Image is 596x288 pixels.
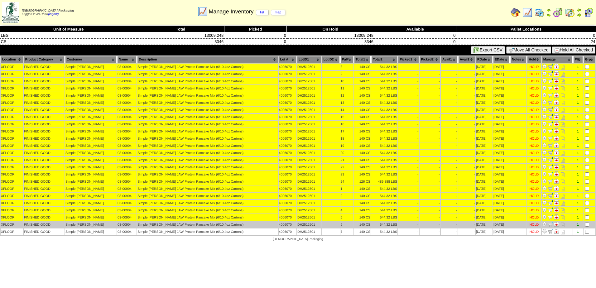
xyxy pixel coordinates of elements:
button: Hold All Checked [552,46,595,54]
img: Move [548,200,553,205]
img: Manage Hold [554,93,559,98]
td: FINISHED GOOD [24,85,65,92]
td: - [420,64,440,70]
td: - [420,71,440,77]
img: Adjust [542,179,547,184]
img: zoroco-logo-small.webp [2,2,19,23]
img: Adjust [542,193,547,198]
th: Total [137,26,224,32]
td: - [420,92,440,99]
td: 10 [340,78,353,84]
img: Move [548,136,553,141]
i: Note [561,94,565,98]
td: 12 [340,92,353,99]
td: Simple [PERSON_NAME] JAW Protein Pancake Mix (6/10.4oz Cartons) [137,114,278,120]
td: 0 [374,32,456,39]
img: Adjust [542,78,547,83]
td: 3346 [287,39,374,45]
td: 544.32 LBS [371,78,397,84]
td: DH2512501 [297,64,321,70]
td: XFLOOR [1,71,23,77]
td: 140 CS [354,99,371,106]
span: [DEMOGRAPHIC_DATA] Packaging [22,9,74,12]
th: On Hold [287,26,374,32]
img: hold.gif [555,48,560,53]
td: - [458,64,475,70]
img: Move [548,164,553,169]
td: [DATE] [493,78,510,84]
img: Adjust [542,150,547,155]
img: Manage Hold [554,207,559,212]
td: Simple [PERSON_NAME] [65,64,117,70]
td: - [398,85,419,92]
td: [DATE] [476,71,493,77]
td: - [420,107,440,113]
th: Picked [224,26,287,32]
td: - [441,114,458,120]
td: 544.32 LBS [371,64,397,70]
i: Note [561,108,565,113]
img: Manage Hold [554,179,559,184]
td: 03-00904 [117,99,137,106]
td: [DATE] [476,114,493,120]
i: Note [561,65,565,70]
td: FINISHED GOOD [24,71,65,77]
th: LotID1 [297,56,321,63]
button: Export CSV [471,46,505,54]
img: Adjust [542,143,547,148]
td: DH2512501 [297,114,321,120]
td: - [441,107,458,113]
img: Move [548,150,553,155]
td: 13 [340,99,353,106]
img: Adjust [542,186,547,191]
td: FINISHED GOOD [24,99,65,106]
img: Manage Hold [554,121,559,126]
td: [DATE] [476,99,493,106]
td: FINISHED GOOD [24,92,65,99]
td: - [441,99,458,106]
td: - [398,107,419,113]
td: 4006070 [279,64,296,70]
td: 4006070 [279,71,296,77]
img: Adjust [542,64,547,69]
td: Simple [PERSON_NAME] JAW Protein Pancake Mix (6/10.4oz Cartons) [137,85,278,92]
td: - [420,85,440,92]
th: Product Category [24,56,65,63]
div: 1 [574,65,583,69]
td: XFLOOR [1,78,23,84]
th: Grp [584,56,595,63]
img: Adjust [542,157,547,162]
img: Manage Hold [554,229,559,234]
img: Manage Hold [554,64,559,69]
td: DH2512501 [297,99,321,106]
td: 544.32 LBS [371,99,397,106]
td: - [441,92,458,99]
th: Picked2 [420,56,440,63]
img: Move [548,100,553,105]
td: 4006070 [279,85,296,92]
td: XFLOOR [1,121,23,127]
i: Note [561,86,565,91]
img: Move [548,207,553,212]
td: [DATE] [493,107,510,113]
img: arrowleft.gif [577,7,582,12]
th: Unit of Measure [0,26,137,32]
div: 1 [574,79,583,83]
td: LBS [0,32,137,39]
td: 140 CS [354,64,371,70]
td: 544.32 LBS [371,121,397,127]
td: Simple [PERSON_NAME] JAW Protein Pancake Mix (6/10.4oz Cartons) [137,64,278,70]
div: 1 [574,101,583,105]
td: - [441,64,458,70]
img: Manage Hold [554,214,559,219]
img: Move [548,229,553,234]
td: [DATE] [493,92,510,99]
td: [DATE] [476,64,493,70]
td: 0 [224,32,287,39]
td: DH2512501 [297,78,321,84]
td: - [398,114,419,120]
img: Move [548,143,553,148]
td: - [458,114,475,120]
img: Manage Hold [554,71,559,76]
div: HOLD [530,72,539,76]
